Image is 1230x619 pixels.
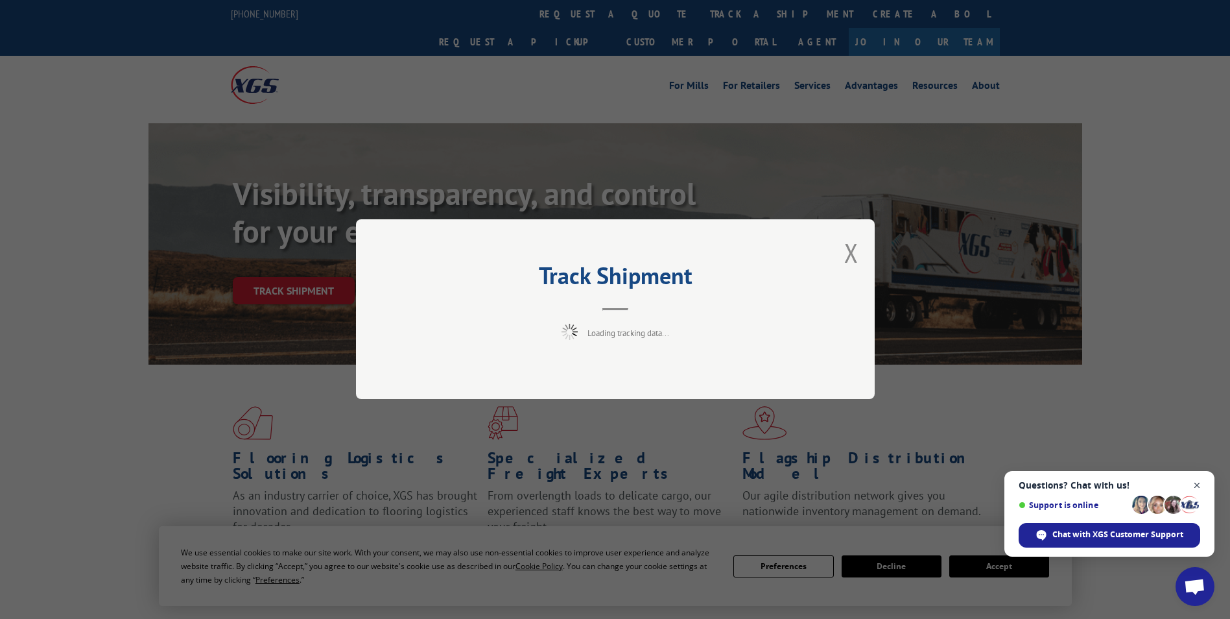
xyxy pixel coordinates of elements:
[1019,480,1200,491] span: Questions? Chat with us!
[421,267,810,291] h2: Track Shipment
[844,236,858,270] button: Close modal
[1189,478,1205,494] span: Close chat
[587,328,669,339] span: Loading tracking data...
[1019,523,1200,548] div: Chat with XGS Customer Support
[1019,500,1128,510] span: Support is online
[1052,529,1183,540] span: Chat with XGS Customer Support
[562,324,578,341] img: xgs-loading
[1176,567,1214,606] div: Open chat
